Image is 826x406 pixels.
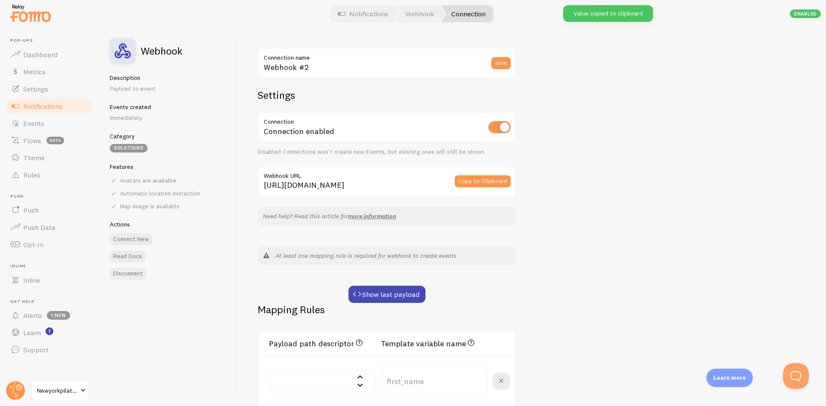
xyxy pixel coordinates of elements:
p: Immediately [110,113,226,122]
span: beta [46,137,64,144]
p: Payload to event [110,84,226,93]
input: first_name [381,366,487,396]
span: Inline [23,276,40,284]
span: Support [23,345,49,354]
a: Rules [5,166,94,183]
h5: Events created [110,103,226,111]
a: Push Data [5,219,94,236]
iframe: Help Scout Beacon - Open [783,363,809,389]
em: At least one mapping rule is required for webhook to create events [275,252,456,259]
a: Events [5,115,94,132]
h2: Settings [258,89,516,102]
a: Newyorkpilates [31,380,89,401]
span: Push Data [23,223,55,232]
button: Copy to Clipboard [455,175,511,187]
button: Disconnect [110,268,146,280]
a: Learn [5,324,94,341]
a: Support [5,341,94,358]
div: Disabled Connections won't create new Events, but existing ones will still be shown [258,148,516,156]
a: Settings [5,80,94,98]
label: Connection name [258,48,516,63]
div: Connection enabled [258,112,516,143]
span: Events [23,119,44,128]
button: save [491,57,511,69]
a: Read Docs [110,250,145,263]
span: Settings [23,85,48,93]
span: Dashboard [23,50,58,59]
a: more information [348,212,396,220]
span: Inline [10,263,94,269]
a: Opt-In [5,236,94,253]
div: Learn more [706,369,753,387]
h2: Mapping Rules [258,303,325,316]
a: Notifications [5,98,94,115]
span: Opt-In [23,240,43,249]
div: Map image is available [110,202,226,210]
h3: Payload path descriptor [269,338,376,348]
h5: Description [110,74,226,82]
img: fomo-relay-logo-orange.svg [9,2,52,24]
p: Learn more [713,374,746,382]
svg: <p>Watch New Feature Tutorials!</p> [46,327,53,335]
a: Inline [5,272,94,289]
span: Get Help [10,299,94,305]
span: Metrics [23,67,46,76]
span: Newyorkpilates [37,385,78,396]
h5: Actions [110,220,226,228]
span: Push [10,194,94,199]
h5: Features [110,163,226,171]
h3: Template variable name [381,338,476,348]
a: Flows beta [5,132,94,149]
span: Rules [23,171,40,179]
span: Flows [23,136,41,145]
h5: Category [110,132,226,140]
label: Webhook URL [258,166,516,181]
a: Dashboard [5,46,94,63]
div: Automatic location extraction [110,189,226,197]
img: fomo_icons_custom_webhook.svg [110,38,136,64]
div: Value copied to clipboard [563,5,653,22]
div: Avatars are available [110,177,226,184]
a: Theme [5,149,94,166]
p: Need help? Read this article for [263,212,511,220]
span: Learn [23,328,41,337]
span: 1 new [47,311,70,320]
span: Theme [23,153,45,162]
span: Notifications [23,102,62,110]
a: Metrics [5,63,94,80]
span: Pop-ups [10,38,94,43]
a: Alerts 1 new [5,307,94,324]
span: Push [23,206,39,214]
span: Alerts [23,311,42,320]
button: Connect New [110,233,152,245]
a: Push [5,201,94,219]
div: Solutions [110,144,148,153]
h2: Webhook [141,46,182,56]
button: Show last payload [348,286,425,303]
